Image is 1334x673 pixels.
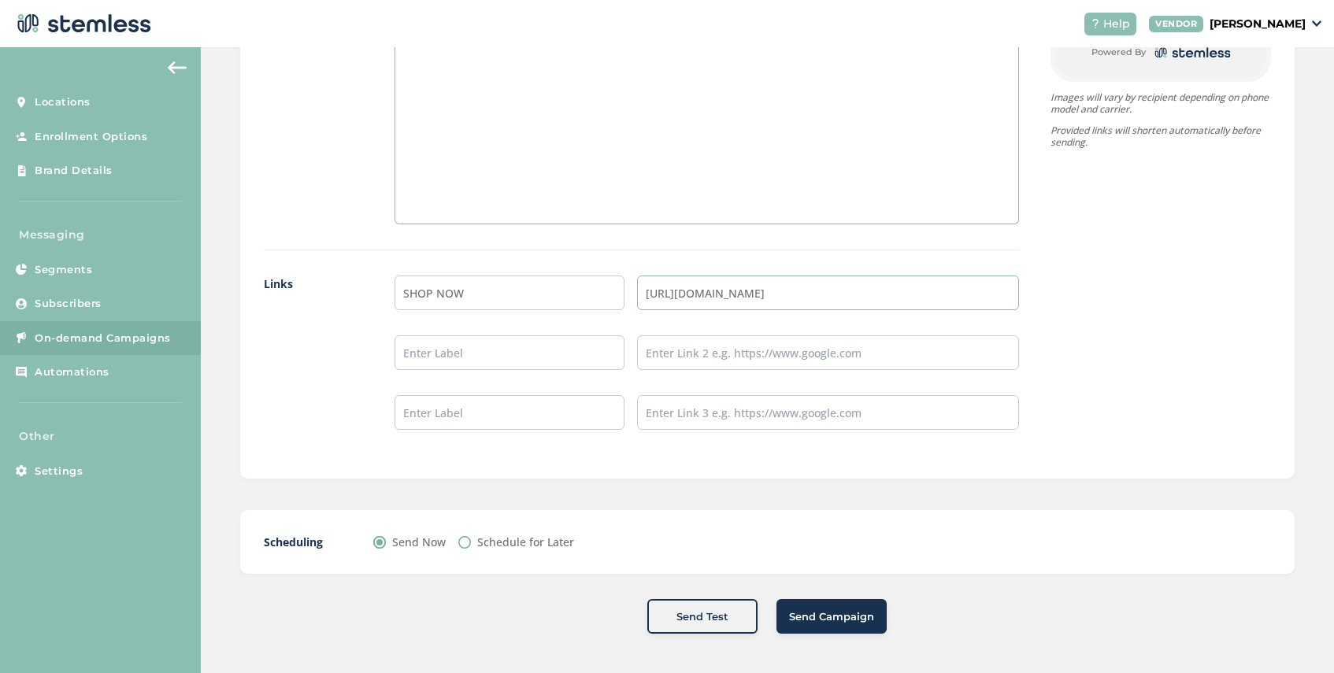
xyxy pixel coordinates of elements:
label: Send Now [392,534,446,550]
div: VENDOR [1149,16,1203,32]
label: Schedule for Later [477,534,574,550]
p: Images will vary by recipient depending on phone model and carrier. [1051,91,1271,115]
span: Settings [35,464,83,479]
span: Enrollment Options [35,129,147,145]
span: Locations [35,94,91,110]
label: Scheduling [264,534,342,550]
input: Enter Label [395,395,624,430]
img: logo-dark-0685b13c.svg [1152,44,1231,62]
input: Enter Link 2 e.g. https://www.google.com [637,335,1019,370]
input: Enter Link 3 e.g. https://www.google.com [637,395,1019,430]
span: Brand Details [35,163,113,179]
img: icon-help-white-03924b79.svg [1091,19,1100,28]
span: Send Campaign [789,609,874,625]
img: icon-arrow-back-accent-c549486e.svg [168,61,187,74]
span: Segments [35,262,92,278]
small: Powered By [1091,46,1146,59]
img: logo-dark-0685b13c.svg [13,8,151,39]
img: icon_down-arrow-small-66adaf34.svg [1312,20,1321,27]
button: Send Campaign [776,599,887,634]
input: Enter Label [395,335,624,370]
span: Help [1103,16,1130,32]
span: Subscribers [35,296,102,312]
p: [PERSON_NAME] [1210,16,1306,32]
iframe: Chat Widget [1255,597,1334,673]
label: Links [264,275,364,455]
span: On-demand Campaigns [35,331,171,346]
span: Send Test [676,609,728,625]
input: Enter Link 1 e.g. https://www.google.com [637,275,1019,310]
button: Send Test [647,599,758,634]
span: Automations [35,364,109,380]
input: Enter Label [395,275,624,310]
p: Provided links will shorten automatically before sending. [1051,124,1271,148]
